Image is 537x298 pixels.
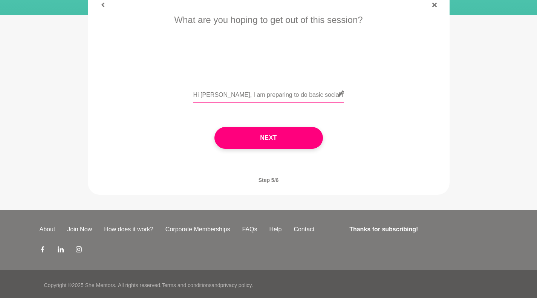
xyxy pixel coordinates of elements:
a: Terms and conditions [162,282,211,288]
a: LinkedIn [58,246,64,255]
input: Be as detailed as possible! :) [193,84,344,103]
a: Facebook [40,246,46,255]
a: Help [263,225,288,234]
span: Step 5/6 [249,168,288,192]
a: Contact [288,225,320,234]
h4: Thanks for subscribing! [349,225,493,234]
a: FAQs [236,225,263,234]
button: Next [214,127,323,149]
a: Instagram [76,246,82,255]
a: Corporate Memberships [159,225,236,234]
a: How does it work? [98,225,159,234]
p: All rights reserved. and . [118,281,253,289]
a: Join Now [61,225,98,234]
p: What are you hoping to get out of this session? [98,13,439,27]
a: About [34,225,61,234]
p: Copyright © 2025 She Mentors . [44,281,116,289]
a: privacy policy [220,282,252,288]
